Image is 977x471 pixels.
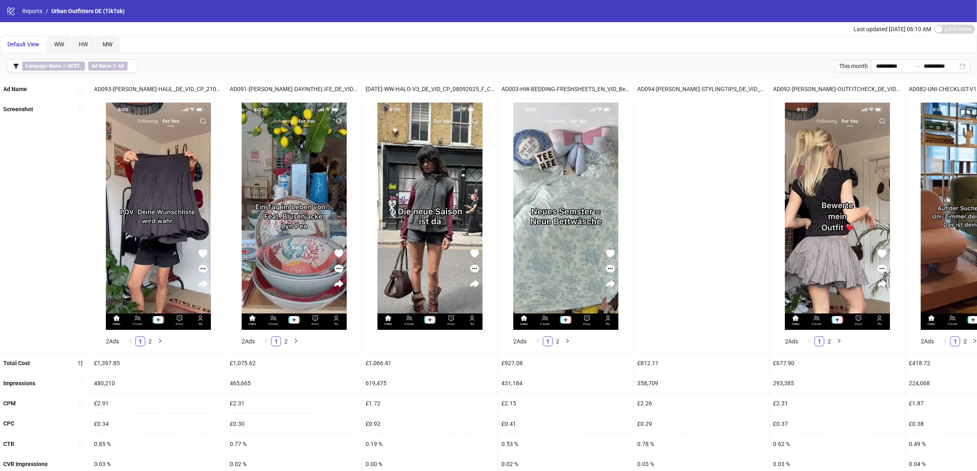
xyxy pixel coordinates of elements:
div: AD003-HW-BEDDING-FRESHSHEETS_EN_VID_Bedding_CP_01072027_F_CC_SC1_None_HW_ [498,79,634,99]
b: Ad Name [92,63,111,69]
b: Impressions [3,380,35,386]
span: right [158,338,162,343]
div: £2.15 [498,393,634,413]
span: swap-right [914,63,920,69]
span: sort-ascending [78,106,83,112]
div: 431,184 [498,373,634,393]
li: 2 [145,336,155,346]
a: 2 [825,337,834,346]
li: Next Page [291,336,301,346]
div: £1,066.41 [362,353,498,373]
b: Ad Name [3,86,27,92]
button: right [155,336,165,346]
div: £2.91 [91,393,226,413]
li: Previous Page [940,336,950,346]
div: 0.19 % [362,434,498,454]
div: 465,665 [227,373,362,393]
span: sort-descending [78,360,83,366]
div: £1,397.85 [91,353,226,373]
span: Urban Outfitters DE (TikTok) [51,8,125,14]
span: HW [79,41,88,48]
b: Total Cost [3,360,30,366]
a: 1 [543,337,552,346]
div: £812.11 [634,353,769,373]
li: Next Page [155,336,165,346]
b: AD [118,63,124,69]
img: Screenshot 1841072319454242 [242,103,347,330]
span: right [565,338,570,343]
span: left [264,338,269,343]
button: left [533,336,543,346]
div: £677.90 [770,353,905,373]
b: NEST_ [68,63,82,69]
li: 2 [553,336,563,346]
div: £2.26 [634,393,769,413]
button: right [834,336,844,346]
button: right [291,336,301,346]
img: Screenshot 1841072319456258 [785,103,890,330]
span: WW [54,41,64,48]
a: Reports [21,7,44,16]
div: AD092-[PERSON_NAME]-OUTFITCHECK_DE_VID_CP_21082025_F_NSN_SC13_USP7_WW [770,79,905,99]
li: 2 [824,336,834,346]
span: to [914,63,920,69]
div: £2.31 [770,393,905,413]
span: filter [13,63,19,69]
div: £2.31 [227,393,362,413]
span: sort-ascending [78,86,83,92]
div: 0.78 % [634,434,769,454]
b: CVR Impressions [3,461,48,467]
a: 2 [553,337,562,346]
div: 0.53 % [498,434,634,454]
button: left [126,336,135,346]
div: £0.92 [362,414,498,433]
div: AD093-[PERSON_NAME]-HAUL_DE_VID_CP_21082025_F_NSN_SC13_USP7_WW [91,79,226,99]
a: 2 [146,337,155,346]
div: £0.41 [498,414,634,433]
b: Screenshot [3,106,33,112]
div: £0.34 [91,414,226,433]
li: 2 [960,336,970,346]
a: 2 [961,337,970,346]
li: 1 [543,336,553,346]
span: sort-ascending [78,441,83,446]
button: right [563,336,572,346]
b: CPM [3,400,16,407]
span: sort-ascending [78,461,83,466]
span: 2 Ads [513,338,526,345]
span: Last updated [DATE] 06:10 AM [853,26,931,32]
li: 1 [815,336,824,346]
span: MW [103,41,112,48]
li: 1 [135,336,145,346]
img: Screenshot 1841065502178514 [106,103,211,330]
li: / [46,7,48,16]
li: Next Page [834,336,844,346]
span: left [128,338,133,343]
li: Previous Page [126,336,135,346]
a: 1 [951,337,960,346]
span: left [943,338,948,343]
span: sort-ascending [78,421,83,426]
div: 293,385 [770,373,905,393]
span: right [837,338,842,343]
a: 1 [815,337,824,346]
div: AD094-[PERSON_NAME]-STYLINGTIPS_DE_VID_CP_21082025_F_NSN_SC13_USP7_WW [634,79,769,99]
b: CTR [3,441,14,447]
span: 2 Ads [106,338,119,345]
li: 1 [950,336,960,346]
div: £927.08 [498,353,634,373]
li: Previous Page [261,336,271,346]
span: left [535,338,540,343]
li: Next Page [563,336,572,346]
button: left [261,336,271,346]
div: 0.77 % [227,434,362,454]
button: left [805,336,815,346]
span: sort-ascending [78,400,83,406]
div: 0.85 % [91,434,226,454]
span: 2 Ads [242,338,255,345]
span: 2 Ads [921,338,934,345]
div: £1,075.62 [227,353,362,373]
span: left [807,338,812,343]
li: 1 [271,336,281,346]
div: AD091-[PERSON_NAME]-DAYINTHELIFE_DE_VID_CP_21082025_F_NSN_SC13_USP7_WW [227,79,362,99]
